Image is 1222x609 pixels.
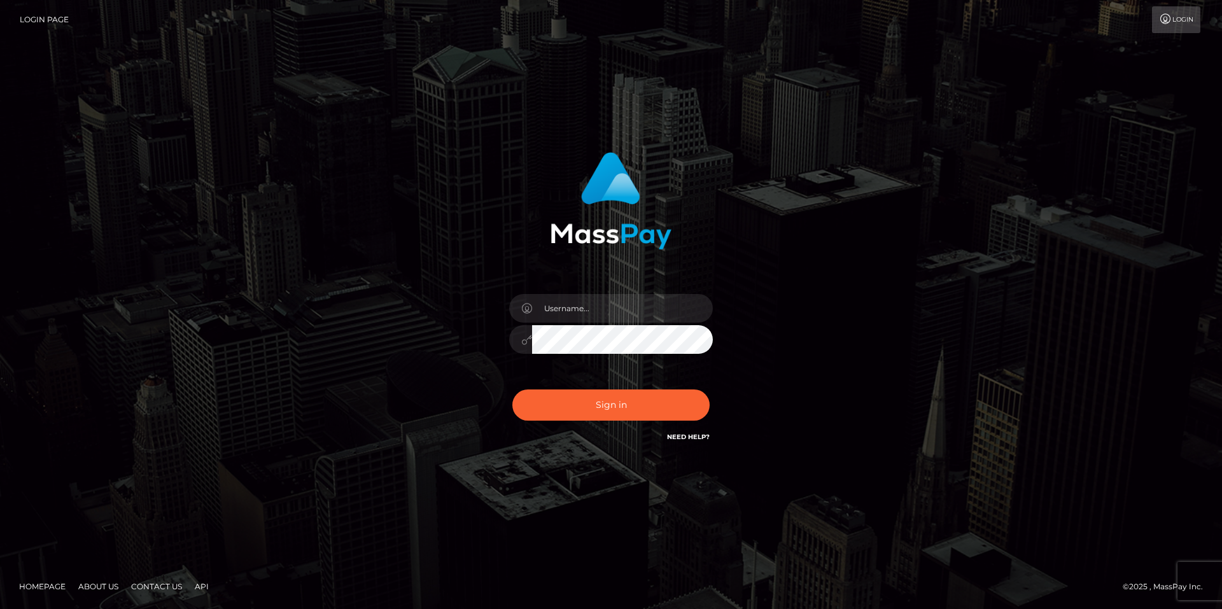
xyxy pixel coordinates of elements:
[512,389,710,421] button: Sign in
[14,577,71,596] a: Homepage
[551,152,671,249] img: MassPay Login
[73,577,123,596] a: About Us
[1123,580,1212,594] div: © 2025 , MassPay Inc.
[20,6,69,33] a: Login Page
[190,577,214,596] a: API
[1152,6,1200,33] a: Login
[532,294,713,323] input: Username...
[126,577,187,596] a: Contact Us
[667,433,710,441] a: Need Help?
